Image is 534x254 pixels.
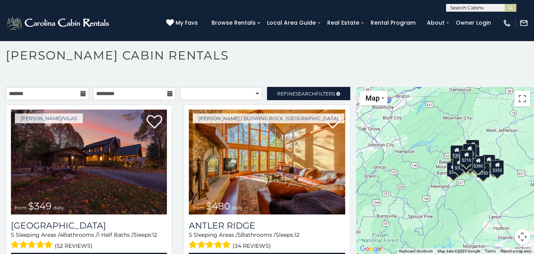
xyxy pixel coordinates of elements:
[55,241,93,251] span: (52 reviews)
[491,160,504,175] div: $355
[28,200,52,212] span: $349
[520,19,528,27] img: mail-regular-white.png
[447,162,460,177] div: $375
[176,19,198,27] span: My Favs
[296,91,316,97] span: Search
[11,220,167,231] h3: Diamond Creek Lodge
[472,155,485,170] div: $380
[482,155,495,169] div: $930
[208,17,260,29] a: Browse Rentals
[189,231,192,238] span: 5
[189,220,345,231] a: Antler Ridge
[232,205,243,211] span: daily
[514,229,530,245] button: Map camera controls
[277,91,335,97] span: Refine Filters
[500,249,532,253] a: Report a map error
[367,17,419,29] a: Rental Program
[53,205,64,211] span: daily
[193,205,204,211] span: from
[452,17,495,29] a: Owner Login
[263,17,320,29] a: Local Area Guide
[453,157,466,172] div: $325
[503,19,511,27] img: phone-regular-white.png
[358,244,384,254] a: Open this area in Google Maps (opens a new window)
[166,19,200,27] a: My Favs
[11,231,167,251] div: Sleeping Areas / Bathrooms / Sleeps:
[477,163,490,178] div: $350
[366,94,380,102] span: Map
[6,15,111,31] img: White-1-2.png
[358,244,384,254] img: Google
[466,139,480,154] div: $525
[152,231,157,238] span: 12
[437,249,480,253] span: Map data ©2025 Google
[399,249,433,254] button: Keyboard shortcuts
[238,231,241,238] span: 5
[463,143,477,158] div: $320
[11,220,167,231] a: [GEOGRAPHIC_DATA]
[189,110,345,214] img: Antler Ridge
[423,17,448,29] a: About
[459,155,473,169] div: $225
[15,205,27,211] span: from
[450,145,464,160] div: $305
[294,231,299,238] span: 12
[98,231,133,238] span: 1 Half Baths /
[514,91,530,106] button: Toggle fullscreen view
[11,110,167,214] img: Diamond Creek Lodge
[267,87,350,100] a: RefineSearchFilters
[464,157,477,172] div: $315
[189,110,345,214] a: Antler Ridge from $480 daily
[233,241,271,251] span: (34 reviews)
[460,150,473,165] div: $210
[360,91,387,105] button: Change map style
[11,231,14,238] span: 5
[189,231,345,251] div: Sleeping Areas / Bathrooms / Sleeps:
[193,113,344,123] a: [PERSON_NAME] / Blowing Rock, [GEOGRAPHIC_DATA]
[206,200,230,212] span: $480
[147,114,162,131] a: Add to favorites
[485,249,496,253] a: Terms (opens in new tab)
[11,110,167,214] a: Diamond Creek Lodge from $349 daily
[59,231,63,238] span: 4
[323,17,363,29] a: Real Estate
[15,113,83,123] a: [PERSON_NAME]/Vilas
